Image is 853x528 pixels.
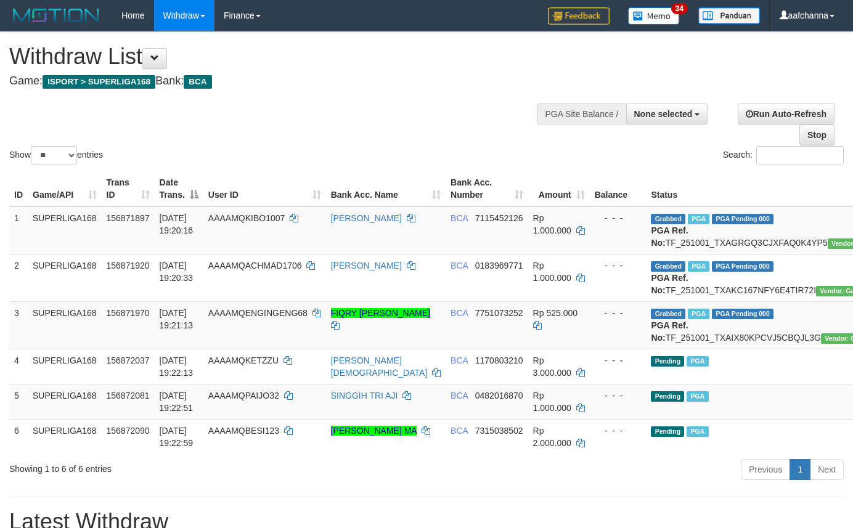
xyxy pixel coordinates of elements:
[595,307,642,319] div: - - -
[331,391,398,400] a: SINGGIH TRI AJI
[184,75,211,89] span: BCA
[451,426,468,436] span: BCA
[9,75,557,87] h4: Game: Bank:
[9,206,28,254] td: 1
[9,384,28,419] td: 5
[107,261,150,270] span: 156871920
[595,259,642,272] div: - - -
[451,213,468,223] span: BCA
[651,225,688,248] b: PGA Ref. No:
[9,44,557,69] h1: Withdraw List
[533,355,571,378] span: Rp 3.000.000
[651,391,684,402] span: Pending
[533,213,571,235] span: Rp 1.000.000
[160,261,194,283] span: [DATE] 19:20:33
[208,213,285,223] span: AAAAMQKIBO1007
[723,146,844,164] label: Search:
[160,426,194,448] span: [DATE] 19:22:59
[533,261,571,283] span: Rp 1.000.000
[331,308,430,318] a: FIQRY [PERSON_NAME]
[688,309,709,319] span: Marked by aafsoycanthlai
[208,355,279,365] span: AAAAMQKETZZU
[687,426,708,437] span: Marked by aafsoycanthlai
[9,254,28,301] td: 2
[687,391,708,402] span: Marked by aafsoycanthlai
[331,426,417,436] a: [PERSON_NAME] MA
[712,214,773,224] span: PGA Pending
[738,104,835,124] a: Run Auto-Refresh
[160,355,194,378] span: [DATE] 19:22:13
[651,320,688,343] b: PGA Ref. No:
[28,206,102,254] td: SUPERLIGA168
[9,301,28,349] td: 3
[595,424,642,437] div: - - -
[107,213,150,223] span: 156871897
[475,391,523,400] span: Copy 0482016870 to clipboard
[107,308,150,318] span: 156871970
[528,171,590,206] th: Amount: activate to sort column ascending
[102,171,155,206] th: Trans ID: activate to sort column ascending
[475,308,523,318] span: Copy 7751073252 to clipboard
[651,356,684,367] span: Pending
[160,308,194,330] span: [DATE] 19:21:13
[451,261,468,270] span: BCA
[9,171,28,206] th: ID
[475,261,523,270] span: Copy 0183969771 to clipboard
[331,261,402,270] a: [PERSON_NAME]
[756,146,844,164] input: Search:
[203,171,326,206] th: User ID: activate to sort column ascending
[9,349,28,384] td: 4
[451,308,468,318] span: BCA
[107,355,150,365] span: 156872037
[9,6,103,25] img: MOTION_logo.png
[9,146,103,164] label: Show entries
[9,458,346,475] div: Showing 1 to 6 of 6 entries
[475,213,523,223] span: Copy 7115452126 to clipboard
[688,261,709,272] span: Marked by aafsoycanthlai
[107,426,150,436] span: 156872090
[533,308,578,318] span: Rp 525.000
[475,355,523,365] span: Copy 1170803210 to clipboard
[451,355,468,365] span: BCA
[43,75,155,89] span: ISPORT > SUPERLIGA168
[590,171,647,206] th: Balance
[628,7,680,25] img: Button%20Memo.svg
[651,426,684,437] span: Pending
[451,391,468,400] span: BCA
[810,459,844,480] a: Next
[548,7,610,25] img: Feedback.jpg
[9,419,28,454] td: 6
[799,124,835,145] a: Stop
[208,426,279,436] span: AAAAMQBESI123
[595,354,642,367] div: - - -
[537,104,626,124] div: PGA Site Balance /
[160,213,194,235] span: [DATE] 19:20:16
[326,171,446,206] th: Bank Acc. Name: activate to sort column ascending
[28,349,102,384] td: SUPERLIGA168
[651,214,685,224] span: Grabbed
[28,254,102,301] td: SUPERLIGA168
[651,261,685,272] span: Grabbed
[331,213,402,223] a: [PERSON_NAME]
[475,426,523,436] span: Copy 7315038502 to clipboard
[595,389,642,402] div: - - -
[331,355,428,378] a: [PERSON_NAME][DEMOGRAPHIC_DATA]
[208,308,308,318] span: AAAAMQENGINGENG68
[687,356,708,367] span: Marked by aafsoycanthlai
[712,309,773,319] span: PGA Pending
[790,459,810,480] a: 1
[208,391,279,400] span: AAAAMQPAIJO32
[651,309,685,319] span: Grabbed
[533,426,571,448] span: Rp 2.000.000
[671,3,688,14] span: 34
[28,419,102,454] td: SUPERLIGA168
[688,214,709,224] span: Marked by aafsoycanthlai
[595,212,642,224] div: - - -
[698,7,760,24] img: panduan.png
[28,171,102,206] th: Game/API: activate to sort column ascending
[741,459,790,480] a: Previous
[208,261,302,270] span: AAAAMQACHMAD1706
[446,171,528,206] th: Bank Acc. Number: activate to sort column ascending
[155,171,203,206] th: Date Trans.: activate to sort column descending
[712,261,773,272] span: PGA Pending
